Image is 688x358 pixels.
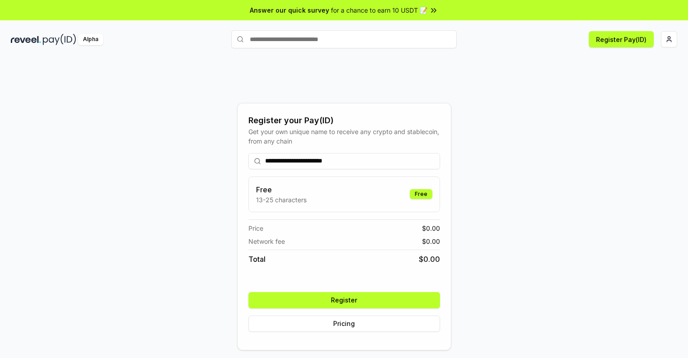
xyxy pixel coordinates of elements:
[331,5,427,15] span: for a chance to earn 10 USDT 📝
[248,316,440,332] button: Pricing
[422,223,440,233] span: $ 0.00
[248,127,440,146] div: Get your own unique name to receive any crypto and stablecoin, from any chain
[43,34,76,45] img: pay_id
[422,237,440,246] span: $ 0.00
[11,34,41,45] img: reveel_dark
[419,254,440,265] span: $ 0.00
[248,237,285,246] span: Network fee
[78,34,103,45] div: Alpha
[256,195,307,205] p: 13-25 characters
[250,5,329,15] span: Answer our quick survey
[589,31,654,47] button: Register Pay(ID)
[410,189,432,199] div: Free
[248,254,266,265] span: Total
[256,184,307,195] h3: Free
[248,292,440,308] button: Register
[248,114,440,127] div: Register your Pay(ID)
[248,223,263,233] span: Price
